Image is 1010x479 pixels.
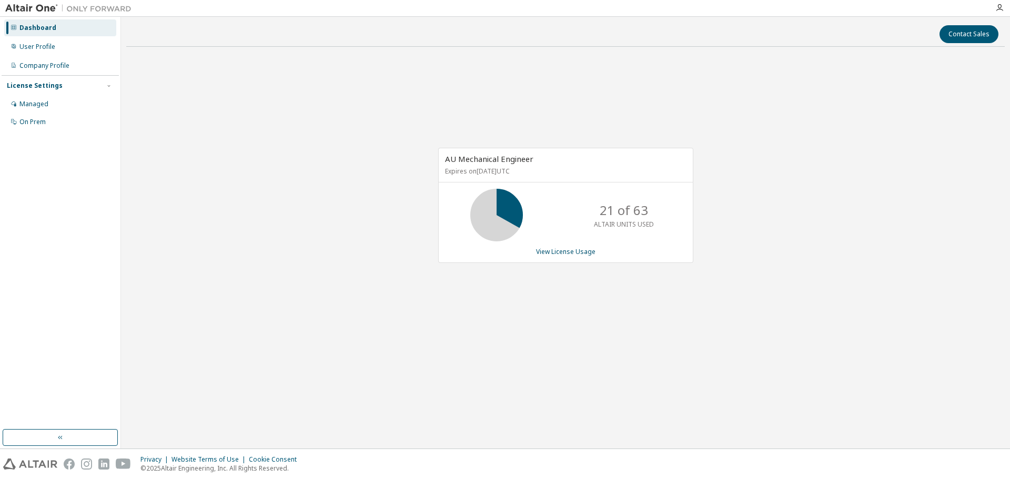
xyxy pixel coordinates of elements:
button: Contact Sales [940,25,998,43]
p: 21 of 63 [600,201,648,219]
div: Dashboard [19,24,56,32]
img: youtube.svg [116,458,131,470]
p: ALTAIR UNITS USED [594,220,654,229]
div: Website Terms of Use [171,455,249,464]
a: View License Usage [536,247,595,256]
img: linkedin.svg [98,458,109,470]
div: License Settings [7,81,63,90]
p: © 2025 Altair Engineering, Inc. All Rights Reserved. [140,464,303,473]
div: Company Profile [19,62,69,70]
img: facebook.svg [64,458,75,470]
img: Altair One [5,3,137,14]
div: Privacy [140,455,171,464]
div: Managed [19,100,48,108]
img: altair_logo.svg [3,458,57,470]
div: On Prem [19,118,46,126]
div: Cookie Consent [249,455,303,464]
span: AU Mechanical Engineer [445,154,533,164]
div: User Profile [19,43,55,51]
img: instagram.svg [81,458,92,470]
p: Expires on [DATE] UTC [445,167,684,176]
